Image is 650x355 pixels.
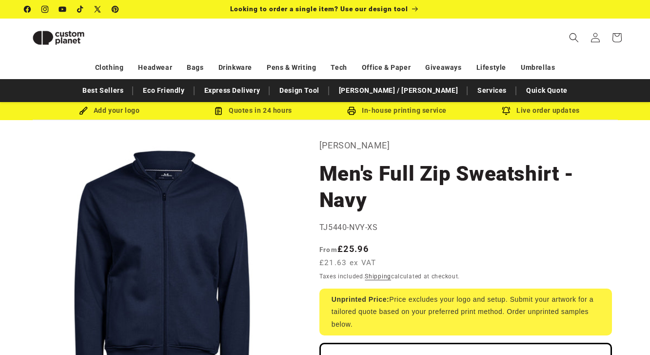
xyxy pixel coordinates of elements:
img: In-house printing [347,106,356,115]
img: Custom Planet [24,22,93,53]
a: Giveaways [425,59,461,76]
div: Price excludes your logo and setup. Submit your artwork for a tailored quote based on your prefer... [319,289,612,335]
a: Office & Paper [362,59,411,76]
a: Design Tool [275,82,324,99]
strong: £25.96 [319,244,369,254]
a: Lifestyle [476,59,506,76]
summary: Search [563,27,585,48]
div: Taxes included. calculated at checkout. [319,271,612,281]
a: Quick Quote [521,82,572,99]
a: Pens & Writing [267,59,316,76]
a: Eco Friendly [138,82,189,99]
p: [PERSON_NAME] [319,138,612,153]
h1: Men's Full Zip Sweatshirt - Navy [319,161,612,213]
a: Services [473,82,512,99]
img: Order updates [502,106,511,115]
a: Umbrellas [521,59,555,76]
a: Best Sellers [78,82,128,99]
a: Clothing [95,59,124,76]
span: TJ5440-NVY-XS [319,223,378,232]
span: £21.63 ex VAT [319,257,376,269]
a: [PERSON_NAME] / [PERSON_NAME] [334,82,463,99]
iframe: Chat Widget [483,250,650,355]
div: Add your logo [38,104,181,117]
a: Tech [331,59,347,76]
a: Shipping [365,273,391,280]
a: Express Delivery [199,82,265,99]
img: Brush Icon [79,106,88,115]
div: Live order updates [469,104,613,117]
span: From [319,246,337,253]
div: Quotes in 24 hours [181,104,325,117]
div: In-house printing service [325,104,469,117]
a: Headwear [138,59,172,76]
img: Order Updates Icon [214,106,223,115]
strong: Unprinted Price: [332,295,390,303]
a: Custom Planet [21,19,126,57]
a: Drinkware [218,59,252,76]
span: Looking to order a single item? Use our design tool [230,5,408,13]
a: Bags [187,59,203,76]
